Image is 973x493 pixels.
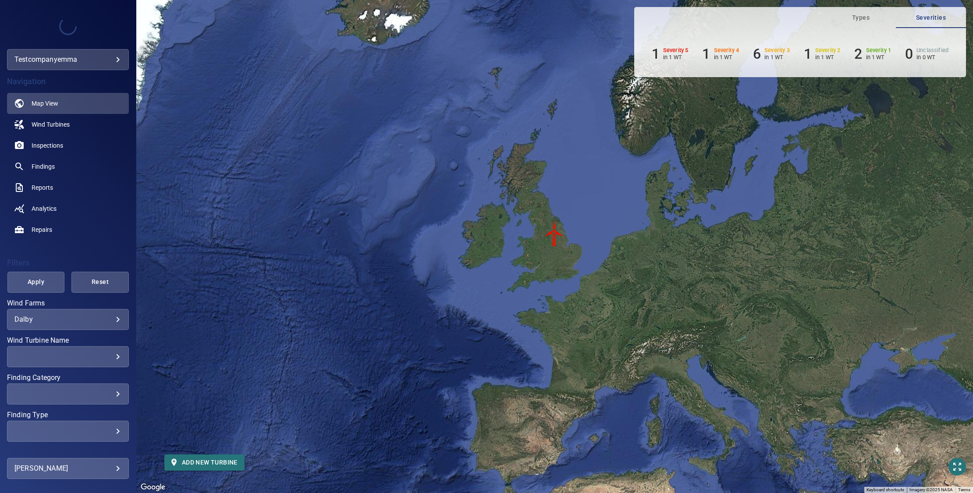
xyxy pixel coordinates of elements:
h6: Severity 3 [764,47,790,53]
span: Types [831,12,891,23]
h6: 6 [753,46,761,62]
p: in 1 WT [663,54,689,60]
li: Severity 4 [702,46,739,62]
li: Severity 3 [753,46,790,62]
label: Wind Farms [7,300,129,307]
h6: Severity 1 [866,47,891,53]
div: Finding Category [7,383,129,404]
a: findings noActive [7,156,129,177]
p: in 1 WT [815,54,841,60]
button: Reset [71,272,129,293]
h6: Severity 2 [815,47,841,53]
div: testcompanyemma [7,49,129,70]
h6: 1 [702,46,710,62]
div: testcompanyemma [14,53,121,67]
h4: Navigation [7,77,129,86]
p: in 0 WT [916,54,948,60]
gmp-advanced-marker: Dalby08 [541,220,568,247]
li: Severity 2 [804,46,841,62]
h6: 2 [854,46,862,62]
div: Dalby [14,315,121,323]
span: Imagery ©2025 NASA [909,487,953,492]
button: Add new turbine [164,454,245,471]
span: Apply [18,277,54,287]
div: Wind Turbine Name [7,346,129,367]
a: Open this area in Google Maps (opens a new window) [138,482,167,493]
a: inspections noActive [7,135,129,156]
h4: Filters [7,259,129,267]
div: Finding Type [7,421,129,442]
h6: Severity 4 [714,47,739,53]
span: Wind Turbines [32,120,70,129]
span: Reset [82,277,118,287]
h6: 1 [652,46,660,62]
label: Finding Type [7,411,129,419]
p: in 1 WT [866,54,891,60]
p: in 1 WT [764,54,790,60]
img: Google [138,482,167,493]
img: windFarmIconCat5.svg [541,220,568,247]
h6: 1 [804,46,812,62]
div: Wind Farms [7,309,129,330]
a: map active [7,93,129,114]
h6: Severity 5 [663,47,689,53]
li: Severity 1 [854,46,891,62]
button: Apply [7,272,65,293]
h6: 0 [905,46,913,62]
a: windturbines noActive [7,114,129,135]
span: Map View [32,99,58,108]
span: Findings [32,162,55,171]
a: repairs noActive [7,219,129,240]
span: Inspections [32,141,63,150]
p: in 1 WT [714,54,739,60]
button: Keyboard shortcuts [866,487,904,493]
span: Reports [32,183,53,192]
a: Terms (opens in new tab) [958,487,970,492]
div: [PERSON_NAME] [14,461,121,475]
a: reports noActive [7,177,129,198]
span: Analytics [32,204,57,213]
li: Severity 5 [652,46,689,62]
a: analytics noActive [7,198,129,219]
h6: Unclassified [916,47,948,53]
label: Wind Turbine Name [7,337,129,344]
label: Finding Category [7,374,129,381]
span: Severities [901,12,961,23]
span: Add new turbine [171,457,238,468]
span: Repairs [32,225,52,234]
li: Severity Unclassified [905,46,948,62]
